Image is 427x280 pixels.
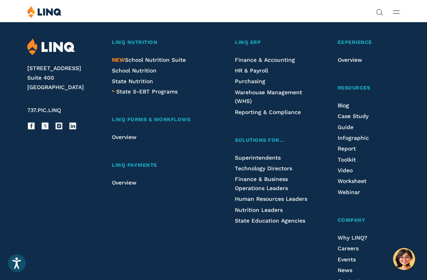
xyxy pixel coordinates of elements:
span: LINQ Nutrition [112,39,157,45]
a: LINQ ERP [235,38,310,47]
a: State S-EBT Programs [116,87,178,96]
span: LINQ Payments [112,162,157,168]
button: Open Search Bar [376,8,383,15]
a: Events [338,256,356,263]
span: School Nutrition Suite [112,57,186,63]
span: Experience [338,39,372,45]
a: State Nutrition [112,78,153,84]
a: NEWSchool Nutrition Suite [112,57,186,63]
a: LINQ Payments [112,161,207,170]
a: Reporting & Compliance [235,109,301,115]
nav: Utility Navigation [376,6,383,15]
a: State Education Agencies [235,217,305,224]
a: Infographic [338,135,369,141]
a: Worksheet [338,178,367,184]
a: Company [338,216,400,225]
a: Overview [112,179,136,186]
a: Purchasing [235,78,265,84]
a: Toolkit [338,156,356,163]
a: Overview [112,134,136,140]
a: LINQ Nutrition [112,38,207,47]
button: Open Main Menu [393,8,400,16]
span: LINQ Forms & Workflows [112,116,190,122]
a: LinkedIn [69,122,77,130]
a: HR & Payroll [235,67,268,74]
span: 737.PIC.LINQ [27,107,61,113]
a: Instagram [55,122,63,130]
button: Hello, have a question? Let’s chat. [393,248,415,270]
a: Blog [338,102,349,109]
a: Finance & Accounting [235,57,295,63]
a: Case Study [338,113,368,119]
a: Nutrition Leaders [235,207,283,213]
span: Resources [338,85,370,91]
a: Warehouse Management (WHS) [235,89,302,104]
a: School Nutrition [112,67,157,74]
a: Guide [338,124,353,130]
a: Experience [338,38,400,47]
a: Superintendents [235,154,281,161]
a: Overview [338,57,362,63]
a: Careers [338,245,359,251]
a: Resources [338,84,400,92]
a: News [338,267,352,273]
a: Video [338,167,353,173]
a: Why LINQ? [338,234,367,241]
img: LINQ | K‑12 Software [27,38,75,55]
a: Webinar [338,189,360,195]
span: State S-EBT Programs [116,88,178,95]
a: Facebook [27,122,35,130]
a: Technology Directors [235,165,292,171]
a: X [41,122,49,130]
img: LINQ | K‑12 Software [27,6,62,18]
span: LINQ ERP [235,39,261,45]
a: Report [338,145,356,152]
a: Human Resources Leaders [235,196,307,202]
a: LINQ Forms & Workflows [112,116,207,124]
span: NEW [112,57,125,63]
address: [STREET_ADDRESS] Suite 400 [GEOGRAPHIC_DATA] [27,64,99,92]
a: Finance & Business Operations Leaders [235,176,288,191]
span: Company [338,217,366,223]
